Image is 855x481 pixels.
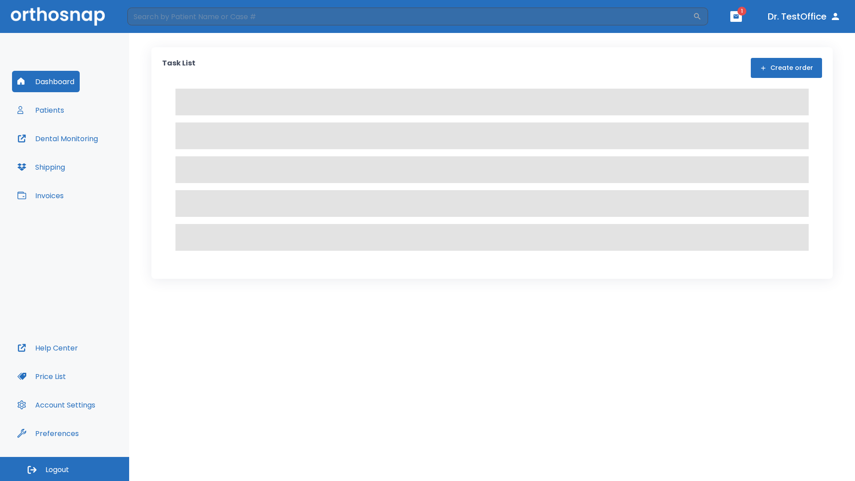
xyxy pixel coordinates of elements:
button: Shipping [12,156,70,178]
button: Dashboard [12,71,80,92]
button: Preferences [12,423,84,444]
span: 1 [737,7,746,16]
button: Dr. TestOffice [764,8,844,24]
img: Orthosnap [11,7,105,25]
button: Price List [12,366,71,387]
button: Patients [12,99,69,121]
button: Account Settings [12,394,101,416]
span: Logout [45,465,69,475]
p: Task List [162,58,195,78]
button: Dental Monitoring [12,128,103,149]
button: Help Center [12,337,83,359]
button: Create order [751,58,822,78]
input: Search by Patient Name or Case # [127,8,693,25]
button: Invoices [12,185,69,206]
